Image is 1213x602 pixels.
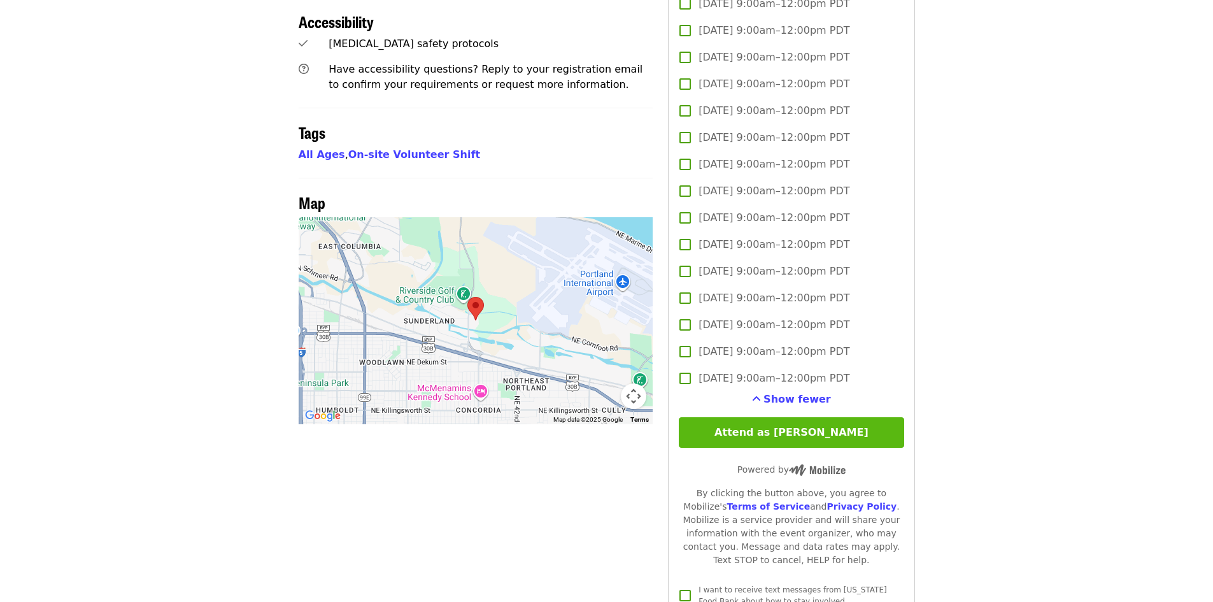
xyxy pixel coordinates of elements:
div: [MEDICAL_DATA] safety protocols [329,36,653,52]
a: Open this area in Google Maps (opens a new window) [302,408,344,424]
div: By clicking the button above, you agree to Mobilize's and . Mobilize is a service provider and wi... [679,487,904,567]
span: Accessibility [299,10,374,32]
span: Have accessibility questions? Reply to your registration email to confirm your requirements or re... [329,63,642,90]
span: Powered by [737,464,846,475]
button: See more timeslots [752,392,831,407]
span: Map data ©2025 Google [553,416,623,423]
span: [DATE] 9:00am–12:00pm PDT [699,76,849,92]
a: On-site Volunteer Shift [348,148,480,161]
img: Google [302,408,344,424]
span: Tags [299,121,325,143]
span: [DATE] 9:00am–12:00pm PDT [699,264,849,279]
button: Attend as [PERSON_NAME] [679,417,904,448]
a: All Ages [299,148,345,161]
span: Map [299,191,325,213]
span: [DATE] 9:00am–12:00pm PDT [699,237,849,252]
i: check icon [299,38,308,50]
span: [DATE] 9:00am–12:00pm PDT [699,50,849,65]
span: [DATE] 9:00am–12:00pm PDT [699,371,849,386]
button: Map camera controls [621,383,646,409]
span: , [299,148,348,161]
span: [DATE] 9:00am–12:00pm PDT [699,344,849,359]
span: [DATE] 9:00am–12:00pm PDT [699,157,849,172]
span: [DATE] 9:00am–12:00pm PDT [699,23,849,38]
a: Privacy Policy [826,501,897,512]
span: [DATE] 9:00am–12:00pm PDT [699,317,849,333]
span: Show fewer [763,393,831,405]
span: [DATE] 9:00am–12:00pm PDT [699,130,849,145]
span: [DATE] 9:00am–12:00pm PDT [699,103,849,118]
a: Terms [630,416,649,423]
span: [DATE] 9:00am–12:00pm PDT [699,290,849,306]
span: [DATE] 9:00am–12:00pm PDT [699,183,849,199]
a: Terms of Service [727,501,810,512]
img: Powered by Mobilize [789,464,846,476]
span: [DATE] 9:00am–12:00pm PDT [699,210,849,226]
i: question-circle icon [299,63,309,75]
